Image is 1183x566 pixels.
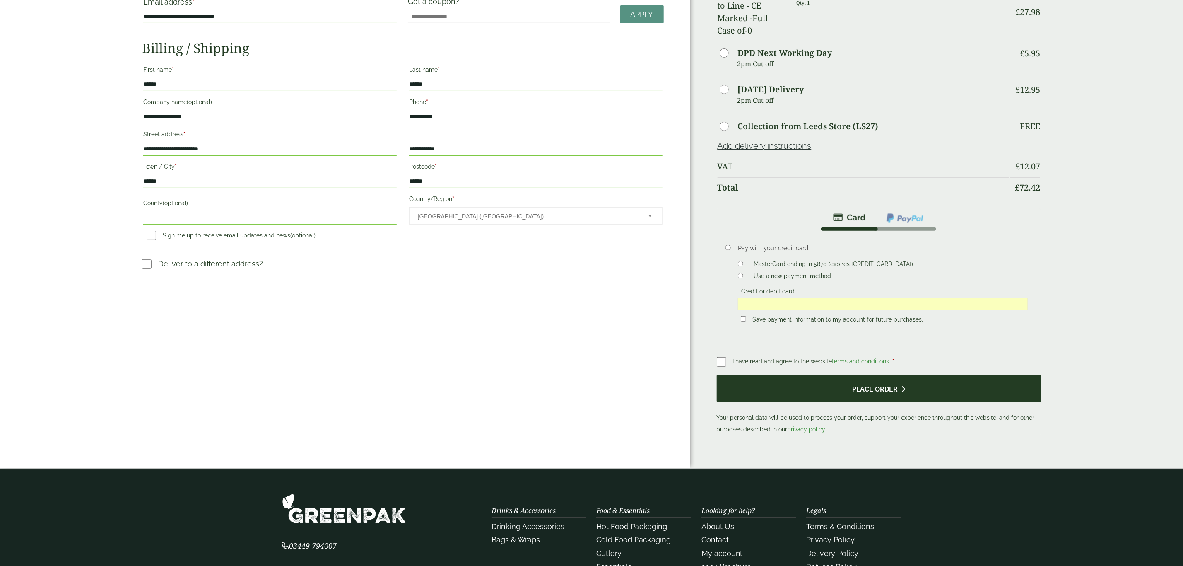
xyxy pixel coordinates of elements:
label: Sign me up to receive email updates and news [143,232,319,241]
span: (optional) [163,200,188,206]
a: Contact [701,535,729,544]
a: Delivery Policy [806,549,858,558]
img: stripe.png [833,213,866,223]
img: ppcp-gateway.png [886,213,924,223]
a: Terms & Conditions [806,522,874,531]
span: (optional) [187,99,212,105]
bdi: 27.98 [1015,6,1040,17]
button: Place order [717,375,1041,402]
abbr: required [452,196,454,202]
label: DPD Next Working Day [738,49,832,57]
label: [DATE] Delivery [738,85,804,94]
label: Phone [409,96,663,110]
a: My account [701,549,743,558]
a: Privacy Policy [806,535,855,544]
span: I have read and agree to the website [733,358,891,365]
span: 03449 794007 [282,541,337,551]
a: Apply [620,5,664,23]
label: Country/Region [409,193,663,207]
a: Drinking Accessories [492,522,564,531]
label: MasterCard ending in 5870 (expires [CREDIT_CARD_DATA]) [751,261,917,270]
iframe: Secure card payment input frame [740,300,1026,308]
abbr: required [172,66,174,73]
bdi: 72.42 [1015,182,1040,193]
span: £ [1015,6,1020,17]
abbr: required [175,163,177,170]
p: 2pm Cut off [737,94,1010,106]
abbr: required [438,66,440,73]
label: Use a new payment method [751,273,835,282]
span: £ [1015,161,1020,172]
abbr: required [435,163,437,170]
label: Company name [143,96,397,110]
a: terms and conditions [832,358,889,365]
label: Town / City [143,161,397,175]
label: Last name [409,64,663,78]
a: Hot Food Packaging [596,522,667,531]
p: 2pm Cut off [737,58,1010,70]
label: Collection from Leeds Store (LS27) [738,122,879,131]
bdi: 5.95 [1020,48,1040,59]
th: Total [718,177,1010,198]
a: 03449 794007 [282,542,337,550]
abbr: required [893,358,895,365]
abbr: required [183,131,186,138]
label: Save payment information to my account for future purchases. [749,316,926,325]
span: Country/Region [409,207,663,225]
span: (optional) [290,232,316,239]
p: Pay with your credit card. [738,244,1028,253]
a: Cold Food Packaging [596,535,671,544]
a: Cutlery [596,549,622,558]
a: About Us [701,522,734,531]
label: Credit or debit card [738,288,798,297]
label: County [143,197,397,211]
th: VAT [718,157,1010,177]
span: £ [1020,48,1024,59]
label: Street address [143,128,397,143]
a: Bags & Wraps [492,535,540,544]
span: United Kingdom (UK) [418,208,637,225]
a: Add delivery instructions [718,141,812,151]
img: GreenPak Supplies [282,493,406,524]
span: £ [1015,84,1020,95]
span: £ [1015,182,1019,193]
p: Free [1020,121,1040,131]
p: Your personal data will be used to process your order, support your experience throughout this we... [717,375,1041,435]
bdi: 12.95 [1015,84,1040,95]
h2: Billing / Shipping [142,40,664,56]
p: Deliver to a different address? [158,258,263,269]
label: First name [143,64,397,78]
bdi: 12.07 [1015,161,1040,172]
span: Apply [631,10,653,19]
input: Sign me up to receive email updates and news(optional) [147,231,156,240]
abbr: required [426,99,428,105]
a: privacy policy [788,426,825,433]
label: Postcode [409,161,663,175]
